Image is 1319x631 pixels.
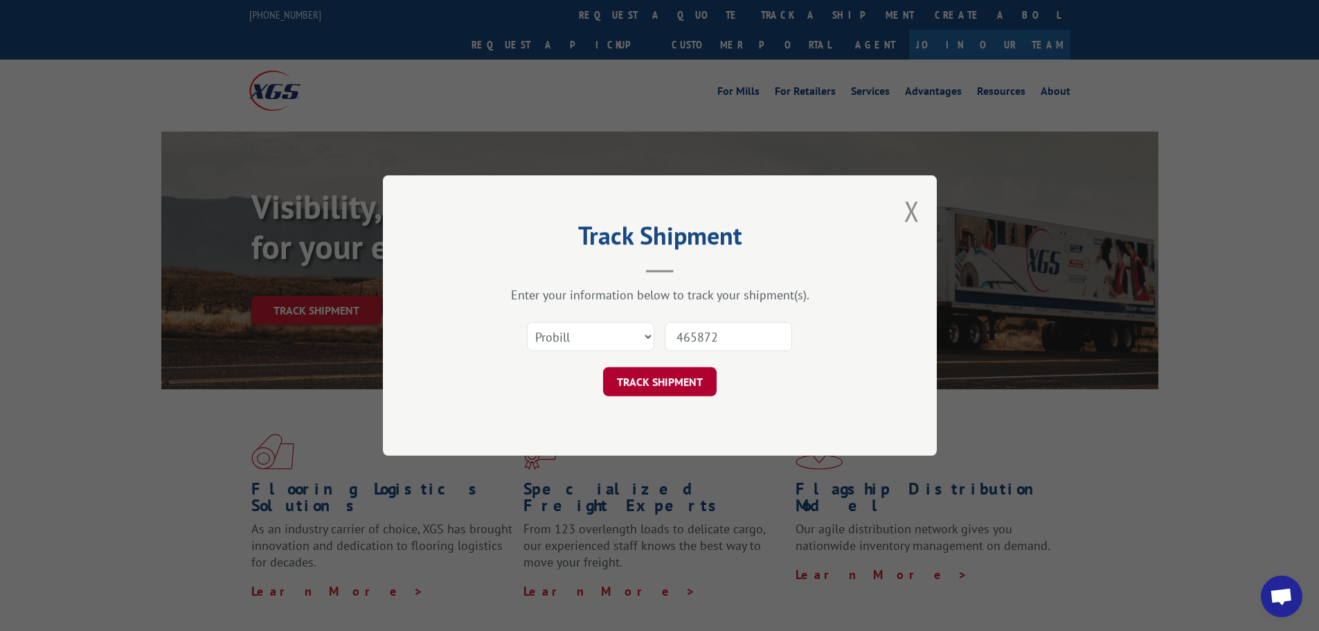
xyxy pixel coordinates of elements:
h2: Track Shipment [452,226,868,252]
button: Close modal [904,193,919,229]
input: Number(s) [665,322,792,351]
button: TRACK SHIPMENT [603,367,717,396]
div: Open chat [1261,576,1302,617]
div: Enter your information below to track your shipment(s). [452,287,868,303]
